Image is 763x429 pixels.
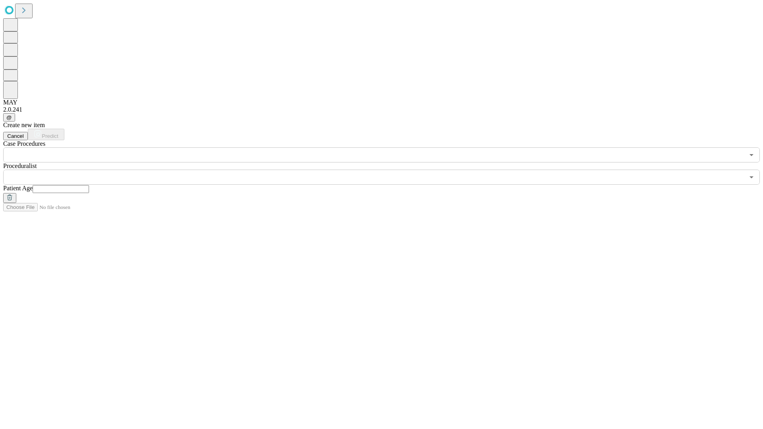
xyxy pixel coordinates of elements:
[746,172,757,183] button: Open
[3,122,45,128] span: Create new item
[3,162,37,169] span: Proceduralist
[42,133,58,139] span: Predict
[3,132,28,140] button: Cancel
[3,106,760,113] div: 2.0.241
[7,133,24,139] span: Cancel
[6,114,12,120] span: @
[3,113,15,122] button: @
[746,149,757,160] button: Open
[28,129,64,140] button: Predict
[3,99,760,106] div: MAY
[3,185,33,191] span: Patient Age
[3,140,45,147] span: Scheduled Procedure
